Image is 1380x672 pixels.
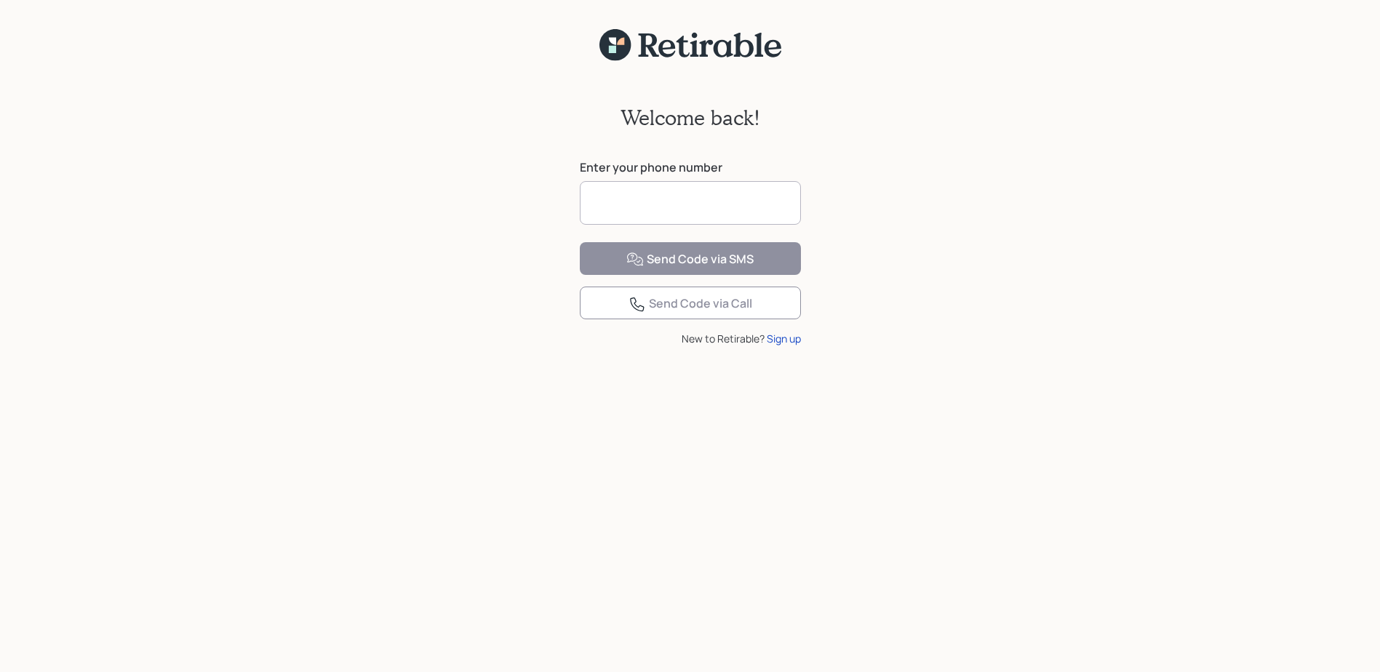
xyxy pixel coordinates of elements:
button: Send Code via Call [580,287,801,319]
label: Enter your phone number [580,159,801,175]
div: Sign up [767,331,801,346]
h2: Welcome back! [621,105,760,130]
div: Send Code via SMS [626,251,754,268]
button: Send Code via SMS [580,242,801,275]
div: New to Retirable? [580,331,801,346]
div: Send Code via Call [629,295,752,313]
